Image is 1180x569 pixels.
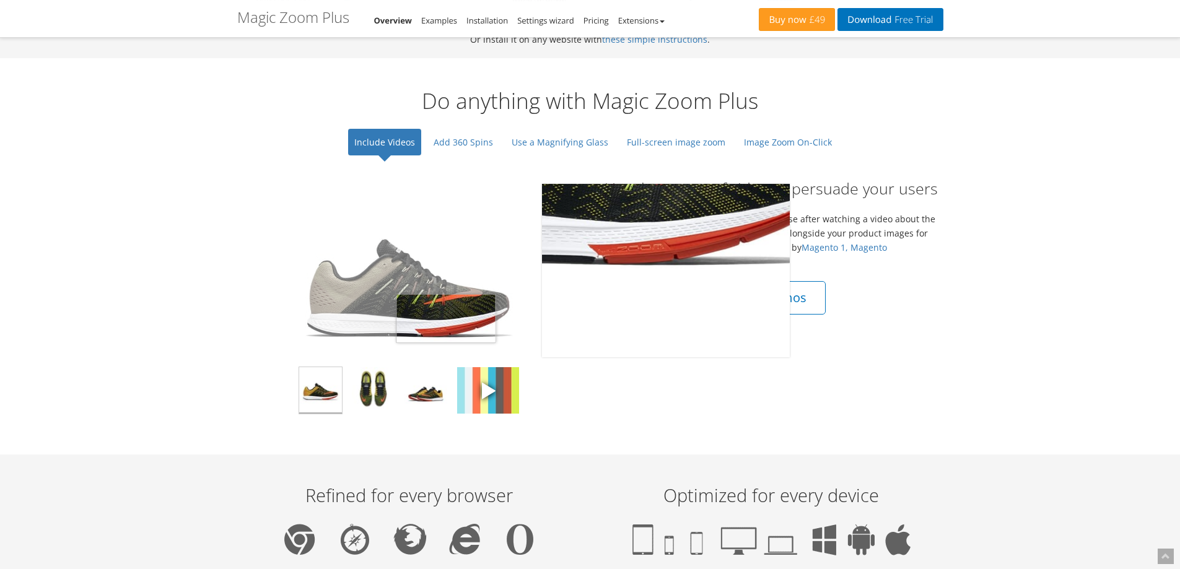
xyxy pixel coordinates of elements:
a: these simple instructions [602,33,707,45]
a: Add 360 Spins [427,129,499,155]
a: Extensions [618,15,665,26]
a: Buy Now [600,281,689,315]
a: Installation [466,15,508,26]
a: WordPress [607,256,652,267]
a: Settings wizard [517,15,574,26]
img: Magic Zoom Plus [404,367,447,414]
img: Magic Zoom Plus [299,367,342,414]
h1: Magic Zoom Plus [237,9,349,25]
a: Full-screen image zoom [621,129,732,155]
p: Optimized for every device [603,485,940,505]
a: Include Videos [348,129,421,155]
p: Refined for every browser [240,485,578,505]
a: Pricing [583,15,609,26]
a: Image Zoom On-Click [738,129,838,155]
h2: Do anything with Magic Zoom Plus [237,89,943,113]
a: Magic Zoom PlusMagic Zoom Plus [285,184,533,357]
img: Magic Zoom Plus [457,367,519,414]
a: View All Demos [698,281,826,315]
a: Prestashop [732,256,778,267]
img: Chrome, Safari, Firefox, IE, Opera [284,524,533,555]
img: Tablet, phone, smartphone, desktop, laptop, Windows, Android, iOS [632,524,911,555]
a: DownloadFree Trial [837,8,943,31]
span: Free Trial [891,15,933,25]
span: £49 [806,15,826,25]
div: Visitors are 73% more likely to make a purchase after watching a video about the product. Show yo... [600,178,943,315]
a: Buy now£49 [759,8,835,31]
a: Use a Magnifying Glass [505,129,614,155]
img: Magic Zoom Plus [285,184,533,357]
h2: Use the power of video to persuade your users [600,178,943,199]
img: Magic Zoom Plus [352,367,395,414]
a: Examples [421,15,457,26]
a: Woocommerce [654,256,715,267]
a: Overview [374,15,413,26]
